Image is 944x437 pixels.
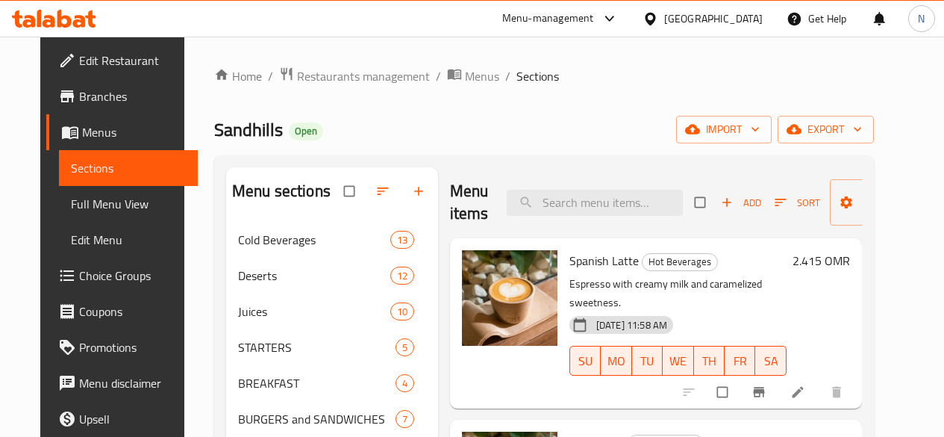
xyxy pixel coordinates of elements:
[297,67,430,85] span: Restaurants management
[79,338,186,356] span: Promotions
[676,116,772,143] button: import
[465,67,499,85] span: Menus
[569,346,601,376] button: SU
[765,191,830,214] span: Sort items
[607,350,625,372] span: MO
[279,66,430,86] a: Restaurants management
[46,365,198,401] a: Menu disclaimer
[669,350,687,372] span: WE
[238,231,390,249] span: Cold Beverages
[391,305,413,319] span: 10
[390,231,414,249] div: items
[717,191,765,214] button: Add
[390,303,414,320] div: items
[700,350,719,372] span: TH
[743,376,778,409] button: Branch-specific-item
[731,350,749,372] span: FR
[569,250,639,272] span: Spanish Latte
[721,194,761,211] span: Add
[214,67,262,85] a: Home
[238,374,396,392] span: BREAKFAST
[46,401,198,437] a: Upsell
[238,338,396,356] span: STARTERS
[79,303,186,320] span: Coupons
[214,113,283,146] span: Sandhills
[663,346,693,376] button: WE
[59,222,198,258] a: Edit Menu
[71,159,186,177] span: Sections
[755,346,786,376] button: SA
[238,410,396,428] span: BURGERS and SANDWICHES
[82,123,186,141] span: Menus
[688,120,760,139] span: import
[226,222,438,258] div: Cold Beverages13
[642,253,718,271] div: Hot Beverages
[238,267,390,285] span: Deserts
[71,195,186,213] span: Full Menu View
[391,269,413,283] span: 12
[771,191,824,214] button: Sort
[46,114,198,150] a: Menus
[664,10,763,27] div: [GEOGRAPHIC_DATA]
[643,253,717,270] span: Hot Beverages
[775,194,820,211] span: Sort
[569,275,787,312] p: Espresso with creamy milk and caramelized sweetness.
[436,67,441,85] li: /
[778,116,874,143] button: export
[268,67,273,85] li: /
[46,258,198,294] a: Choice Groups
[761,350,780,372] span: SA
[46,43,198,78] a: Edit Restaurant
[79,410,186,428] span: Upsell
[830,179,936,226] button: Manage items
[226,258,438,294] div: Deserts12
[289,123,323,140] div: Open
[790,385,808,400] a: Edit menu item
[507,190,683,216] input: search
[59,186,198,222] a: Full Menu View
[396,376,413,391] span: 4
[918,10,925,27] span: N
[502,10,594,28] div: Menu-management
[725,346,755,376] button: FR
[450,180,489,225] h2: Menu items
[396,374,414,392] div: items
[226,294,438,329] div: Juices10
[717,191,765,214] span: Add item
[390,267,414,285] div: items
[505,67,510,85] li: /
[396,341,413,355] span: 5
[226,329,438,365] div: STARTERS5
[289,125,323,137] span: Open
[402,175,438,208] button: Add section
[396,338,414,356] div: items
[79,374,186,392] span: Menu disclaimer
[46,329,198,365] a: Promotions
[71,231,186,249] span: Edit Menu
[238,303,390,320] span: Juices
[46,294,198,329] a: Coupons
[793,250,850,271] h6: 2.415 OMR
[226,401,438,437] div: BURGERS and SANDWICHES7
[516,67,559,85] span: Sections
[46,78,198,114] a: Branches
[601,346,631,376] button: MO
[638,350,657,372] span: TU
[790,120,862,139] span: export
[632,346,663,376] button: TU
[447,66,499,86] a: Menus
[79,267,186,285] span: Choice Groups
[391,233,413,247] span: 13
[226,365,438,401] div: BREAKFAST4
[79,87,186,105] span: Branches
[694,346,725,376] button: TH
[820,376,856,409] button: delete
[335,177,366,205] span: Select all sections
[708,378,740,406] span: Select to update
[59,150,198,186] a: Sections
